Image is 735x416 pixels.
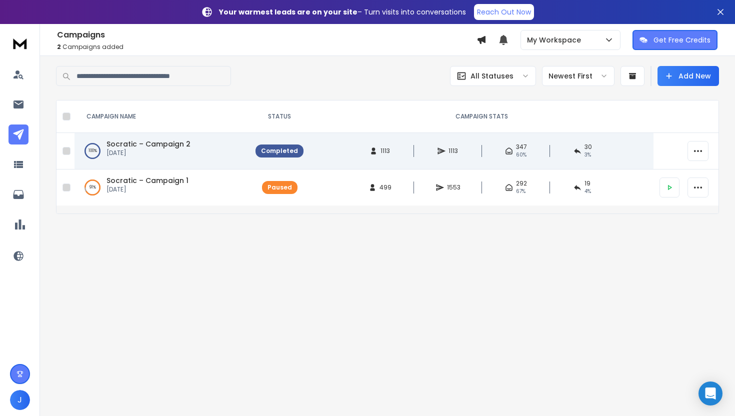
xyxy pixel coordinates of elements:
p: My Workspace [527,35,585,45]
button: Add New [657,66,719,86]
td: 91%Socratic – Campaign 1[DATE] [74,169,249,206]
p: 91 % [89,182,96,192]
th: CAMPAIGN NAME [74,100,249,133]
img: logo [10,34,30,52]
button: J [10,390,30,410]
p: Campaigns added [57,43,476,51]
th: STATUS [249,100,309,133]
p: Reach Out Now [477,7,531,17]
span: 1553 [447,183,460,191]
span: 2 [57,42,61,51]
p: 100 % [88,146,97,156]
span: 292 [516,179,527,187]
button: Newest First [542,66,614,86]
p: All Statuses [470,71,513,81]
span: 3 % [584,151,591,159]
div: Open Intercom Messenger [698,381,722,405]
span: 1113 [380,147,390,155]
span: 499 [379,183,391,191]
span: 30 [584,143,592,151]
p: – Turn visits into conversations [219,7,466,17]
span: 60 % [516,151,526,159]
p: Get Free Credits [653,35,710,45]
span: 19 [584,179,590,187]
strong: Your warmest leads are on your site [219,7,357,17]
button: Get Free Credits [632,30,717,50]
td: 100%Socratic – Campaign 2[DATE] [74,133,249,169]
p: [DATE] [106,185,188,193]
a: Socratic – Campaign 1 [106,175,188,185]
span: 347 [516,143,527,151]
a: Socratic – Campaign 2 [106,139,190,149]
span: 1113 [448,147,458,155]
th: CAMPAIGN STATS [309,100,653,133]
span: 67 % [516,187,525,195]
div: Completed [261,147,298,155]
h1: Campaigns [57,29,476,41]
span: 4 % [584,187,591,195]
div: Paused [267,183,292,191]
p: [DATE] [106,149,190,157]
a: Reach Out Now [474,4,534,20]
